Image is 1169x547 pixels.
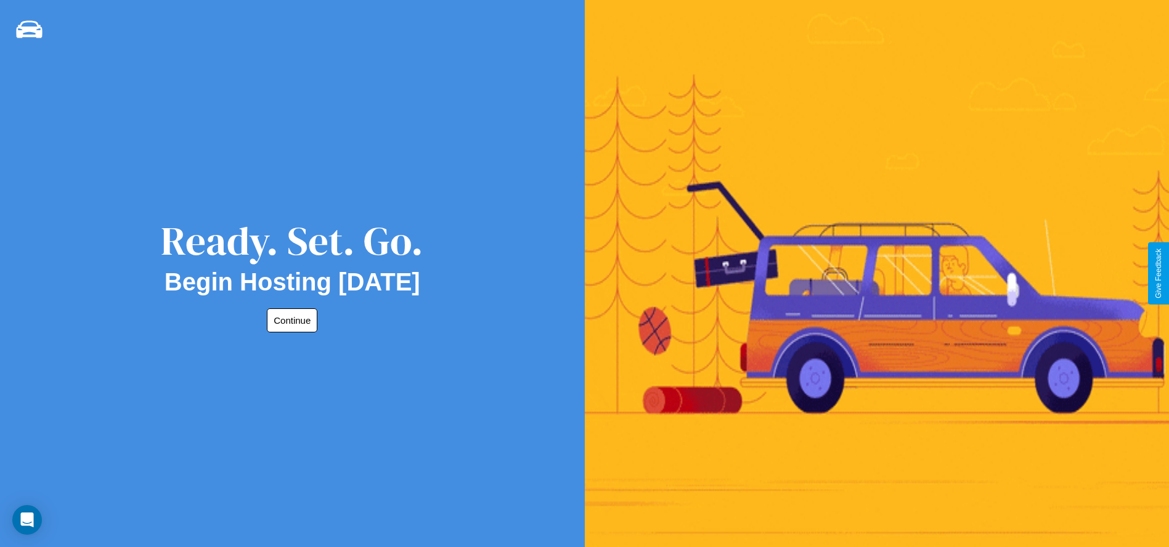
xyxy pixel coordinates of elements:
div: Give Feedback [1154,249,1163,298]
div: Open Intercom Messenger [12,505,42,535]
button: Continue [267,308,317,332]
h2: Begin Hosting [DATE] [165,268,420,296]
div: Ready. Set. Go. [161,213,423,268]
